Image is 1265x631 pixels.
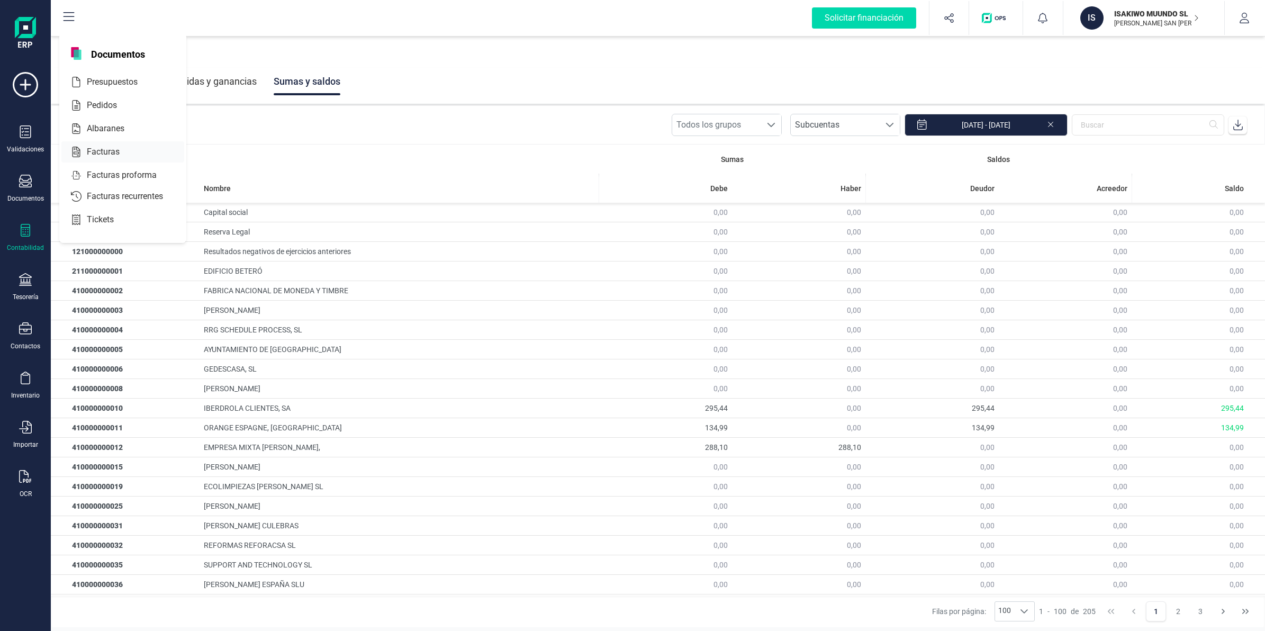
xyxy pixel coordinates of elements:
span: 295,44 [972,404,995,412]
span: 0,00 [847,404,861,412]
td: 410000000036 [51,575,200,594]
span: 0,00 [1113,541,1127,549]
span: 134,99 [705,423,728,432]
span: 0,00 [980,580,995,589]
td: EMPRESA MIXTA [PERSON_NAME], [200,438,599,457]
div: 134,99 [1136,422,1244,433]
td: [PERSON_NAME] CULEBRAS [200,516,599,536]
span: 0,00 [847,326,861,334]
span: 0,00 [847,286,861,295]
button: Last Page [1235,601,1255,621]
td: FABRICA NACIONAL DE MONEDA Y TIMBRE [200,281,599,301]
button: Page 2 [1168,601,1188,621]
span: Deudor [970,183,995,194]
td: REFORMAS REFORACSA SL [200,536,599,555]
span: Saldo [1225,183,1244,194]
span: 0,00 [847,502,861,510]
div: Validaciones [7,145,44,154]
span: Sumas [721,154,744,165]
span: Nombre [204,183,231,194]
div: 0,00 [1136,481,1244,492]
button: Logo de OPS [975,1,1016,35]
span: 0,00 [847,345,861,354]
td: 410000000002 [51,281,200,301]
td: Resultados negativos de ejercicios anteriores [200,242,599,262]
p: ISAKIWO MUUNDO SL [1114,8,1199,19]
div: Pérdidas y ganancias [167,68,257,95]
td: 410000000037 [51,594,200,614]
div: Sumas y saldos [274,68,340,95]
td: [PERSON_NAME] [200,379,599,399]
span: 0,00 [1113,521,1127,530]
span: 0,00 [847,561,861,569]
div: 0,00 [1136,324,1244,335]
span: 0,00 [980,286,995,295]
span: 0,00 [980,502,995,510]
span: 0,00 [847,423,861,432]
div: 0,00 [1136,227,1244,237]
div: IS [1080,6,1104,30]
td: Reserva Legal [200,222,599,242]
button: Page 1 [1146,601,1166,621]
span: 0,00 [1113,267,1127,275]
td: 121000000000 [51,242,200,262]
td: AYUNTAMIENTO DE [GEOGRAPHIC_DATA] [200,340,599,359]
div: 0,00 [1136,501,1244,511]
span: Subcuentas [791,114,880,136]
span: 0,00 [847,365,861,373]
span: 0,00 [1113,443,1127,452]
span: 1 [1039,606,1043,617]
span: 0,00 [1113,247,1127,256]
span: 0,00 [980,306,995,314]
span: 0,00 [1113,365,1127,373]
span: 288,10 [838,443,861,452]
td: 410000000019 [51,477,200,497]
td: 410000000035 [51,555,200,575]
span: 0,00 [847,463,861,471]
span: 0,00 [713,345,728,354]
div: Solicitar financiación [812,7,916,29]
span: 0,00 [713,384,728,393]
div: OCR [20,490,32,498]
span: Facturas recurrentes [83,190,182,203]
span: 0,00 [1113,561,1127,569]
span: 0,00 [847,384,861,393]
td: IBERDROLA CLIENTES, SA [200,399,599,418]
div: - [1039,606,1096,617]
td: 112000000000 [51,222,200,242]
div: 0,00 [1136,344,1244,355]
div: 0,00 [1136,285,1244,296]
button: Page 3 [1190,601,1210,621]
div: Filas por página: [932,601,1035,621]
td: 211000000001 [51,262,200,281]
span: Documentos [85,47,151,60]
div: 0,00 [1136,579,1244,590]
span: 0,00 [713,541,728,549]
td: 410000000004 [51,320,200,340]
span: Presupuestos [83,76,157,88]
div: Contactos [11,342,40,350]
span: 0,00 [980,541,995,549]
td: 410000000015 [51,457,200,477]
td: RRG SCHEDULE PROCESS, SL [200,320,599,340]
span: 0,00 [713,247,728,256]
td: EDIFICIO BETERÓ [200,262,599,281]
td: 410000000011 [51,418,200,438]
span: 0,00 [1113,423,1127,432]
span: 0,00 [1113,580,1127,589]
td: 410000000010 [51,399,200,418]
div: 0,00 [1136,540,1244,551]
span: 0,00 [847,247,861,256]
div: 0,00 [1136,364,1244,374]
span: 134,99 [972,423,995,432]
td: Capital social [200,203,599,222]
span: 0,00 [847,580,861,589]
span: Facturas proforma [83,169,176,182]
td: 100000000000 [51,203,200,222]
td: [PERSON_NAME] [200,497,599,516]
div: 0,00 [1136,266,1244,276]
span: 0,00 [980,247,995,256]
span: 0,00 [713,463,728,471]
td: 410000000005 [51,340,200,359]
span: 0,00 [1113,345,1127,354]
